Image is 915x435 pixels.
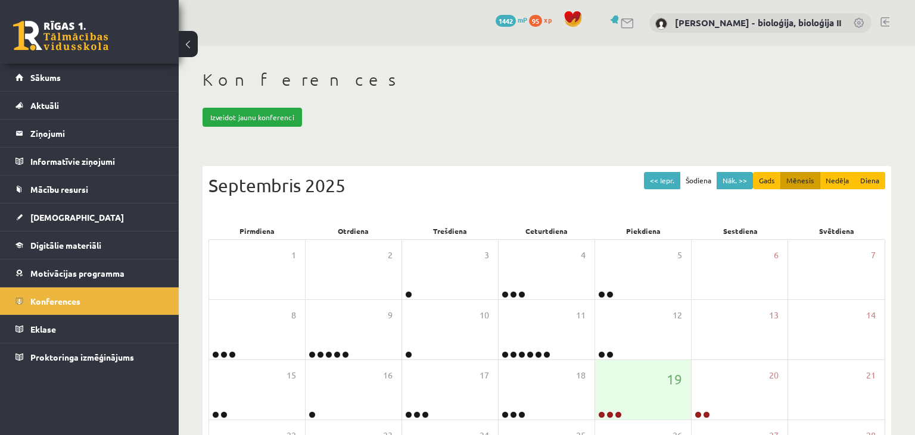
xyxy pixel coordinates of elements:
span: 10 [480,309,489,322]
button: Gads [753,172,781,189]
span: Digitālie materiāli [30,240,101,251]
span: 20 [769,369,779,382]
div: Piekdiena [595,223,692,239]
span: 21 [866,369,876,382]
a: Ziņojumi [15,120,164,147]
span: 16 [383,369,393,382]
span: 14 [866,309,876,322]
a: Digitālie materiāli [15,231,164,259]
span: [DEMOGRAPHIC_DATA] [30,212,124,223]
span: 1442 [496,15,516,27]
div: Otrdiena [305,223,402,239]
span: 7 [871,249,876,262]
span: 12 [673,309,682,322]
div: Septembris 2025 [208,172,885,199]
button: Šodiena [680,172,717,189]
span: 13 [769,309,779,322]
span: 3 [484,249,489,262]
button: Mēnesis [780,172,820,189]
span: Aktuāli [30,100,59,111]
span: 18 [576,369,586,382]
span: Motivācijas programma [30,268,125,278]
img: Elza Saulīte - bioloģija, bioloģija II [655,18,667,30]
a: [PERSON_NAME] - bioloģija, bioloģija II [675,17,841,29]
div: Pirmdiena [208,223,305,239]
span: Mācību resursi [30,184,88,195]
a: [DEMOGRAPHIC_DATA] [15,204,164,231]
span: 95 [529,15,542,27]
span: 5 [677,249,682,262]
div: Ceturtdiena [499,223,595,239]
span: 2 [388,249,393,262]
span: 4 [581,249,586,262]
span: Proktoringa izmēģinājums [30,352,134,362]
span: 9 [388,309,393,322]
a: Mācību resursi [15,176,164,203]
a: 95 xp [529,15,558,24]
button: Nedēļa [820,172,855,189]
span: Konferences [30,296,80,306]
a: Sākums [15,64,164,91]
a: Izveidot jaunu konferenci [203,108,302,127]
span: 6 [774,249,779,262]
button: Nāk. >> [717,172,753,189]
a: Eklase [15,315,164,343]
a: Rīgas 1. Tālmācības vidusskola [13,21,108,51]
a: Aktuāli [15,92,164,119]
a: Motivācijas programma [15,259,164,287]
legend: Ziņojumi [30,120,164,147]
div: Svētdiena [789,223,885,239]
a: Proktoringa izmēģinājums [15,343,164,371]
span: 8 [291,309,296,322]
button: << Iepr. [644,172,680,189]
span: 17 [480,369,489,382]
span: 1 [291,249,296,262]
h1: Konferences [203,70,891,90]
a: Informatīvie ziņojumi [15,148,164,175]
a: 1442 mP [496,15,527,24]
span: xp [544,15,552,24]
a: Konferences [15,287,164,315]
span: Sākums [30,72,61,83]
span: 15 [287,369,296,382]
div: Sestdiena [692,223,788,239]
span: 11 [576,309,586,322]
div: Trešdiena [402,223,499,239]
span: 19 [667,369,682,389]
span: Eklase [30,324,56,334]
button: Diena [854,172,885,189]
span: mP [518,15,527,24]
legend: Informatīvie ziņojumi [30,148,164,175]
